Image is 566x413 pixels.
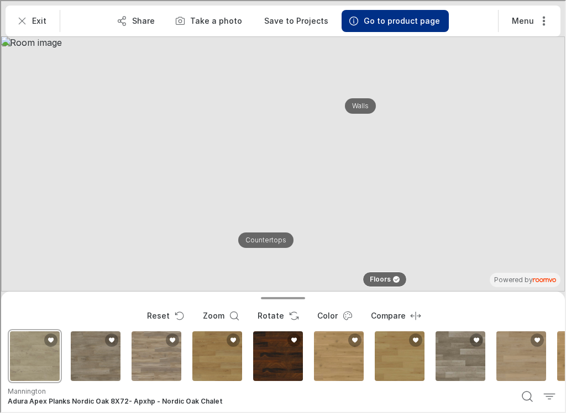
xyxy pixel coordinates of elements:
div: Adura Max - Kona [128,328,182,382]
p: Save to Projects [263,14,327,25]
button: Enter compare mode [361,304,427,326]
button: Add Adura Max - Kona to favorites [165,332,178,346]
p: Countertops [244,235,285,244]
button: Walls [344,97,375,113]
button: Upload a picture of your room [167,9,250,31]
button: More actions [502,9,555,31]
h6: Adura Apex Planks Nordic Oak 8X72- Apxhp - Nordic Oak Chalet [7,395,507,405]
button: Exit [9,9,54,31]
button: Add Adura Max - Regency Oak to favorites [226,332,239,346]
button: Floors [361,271,406,286]
button: Add Adura Apex Planks Nordic Oak 8X72- Apxhp to favorites [43,332,56,346]
button: Countertops [237,231,292,247]
button: Open color dialog [307,304,359,326]
button: Rotate Surface [248,304,305,326]
img: roomvo_wordmark.svg [532,277,555,281]
div: Adura Plank Glue Down Calico 725X48- Ap1 [432,328,486,382]
button: Add Adura Plank Glue Down Regency Oak 725X48- Ap1 to favorites [530,332,543,346]
div: Adura Max - Regency Oak [189,328,243,382]
div: Adura Plank Glue Down Regency Oak 725X48- Ap1 [493,328,547,382]
button: Add Adura Max - Calico to favorites [104,332,117,346]
div: The visualizer is powered by Roomvo. [493,274,555,284]
p: Share [131,14,154,25]
div: Adura Max - Calico [67,328,122,382]
div: Adura Max Plank Acacia [250,328,304,382]
div: Adura Apex Planks Nordic Oak 8X72- Apxhp [7,328,61,382]
button: Filter products [537,384,559,406]
button: Add Adura Max Plank Acacia to favorites [286,332,300,346]
p: Exit [31,14,45,25]
button: Save to Projects [254,9,336,31]
div: Adura Rigid Plank Regency Oak [371,328,426,382]
p: Walls [351,100,368,110]
div: Adura Plank Glue Down Swiss Oak 725X48- Ap1 [311,328,365,382]
button: Search products [515,384,537,406]
button: Add Adura Plank Glue Down Swiss Oak 725X48- Ap1 to favorites [347,332,360,346]
button: Zoom room image [193,304,245,326]
button: Share [109,9,163,31]
p: Mannington [7,385,45,395]
p: Floors [369,274,390,283]
p: Powered by [493,274,555,284]
label: Take a photo [189,14,241,25]
button: Add Adura Plank Glue Down Calico 725X48- Ap1 to favorites [469,332,482,346]
button: Add Adura Rigid Plank Regency Oak to favorites [408,332,421,346]
button: Show details for Adura Apex Planks Nordic Oak 8X72- Apxhp [4,385,511,406]
button: Go to product page [340,9,448,31]
p: Go to product page [363,14,439,25]
button: Reset product [137,304,191,326]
